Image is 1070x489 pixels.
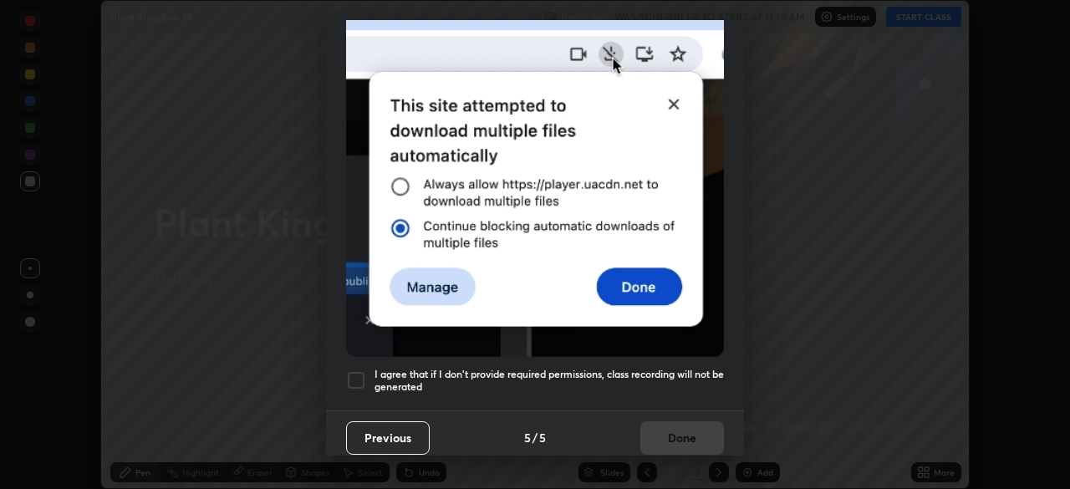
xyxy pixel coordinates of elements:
h4: / [532,429,538,446]
h4: 5 [539,429,546,446]
button: Previous [346,421,430,455]
h5: I agree that if I don't provide required permissions, class recording will not be generated [374,368,724,394]
h4: 5 [524,429,531,446]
